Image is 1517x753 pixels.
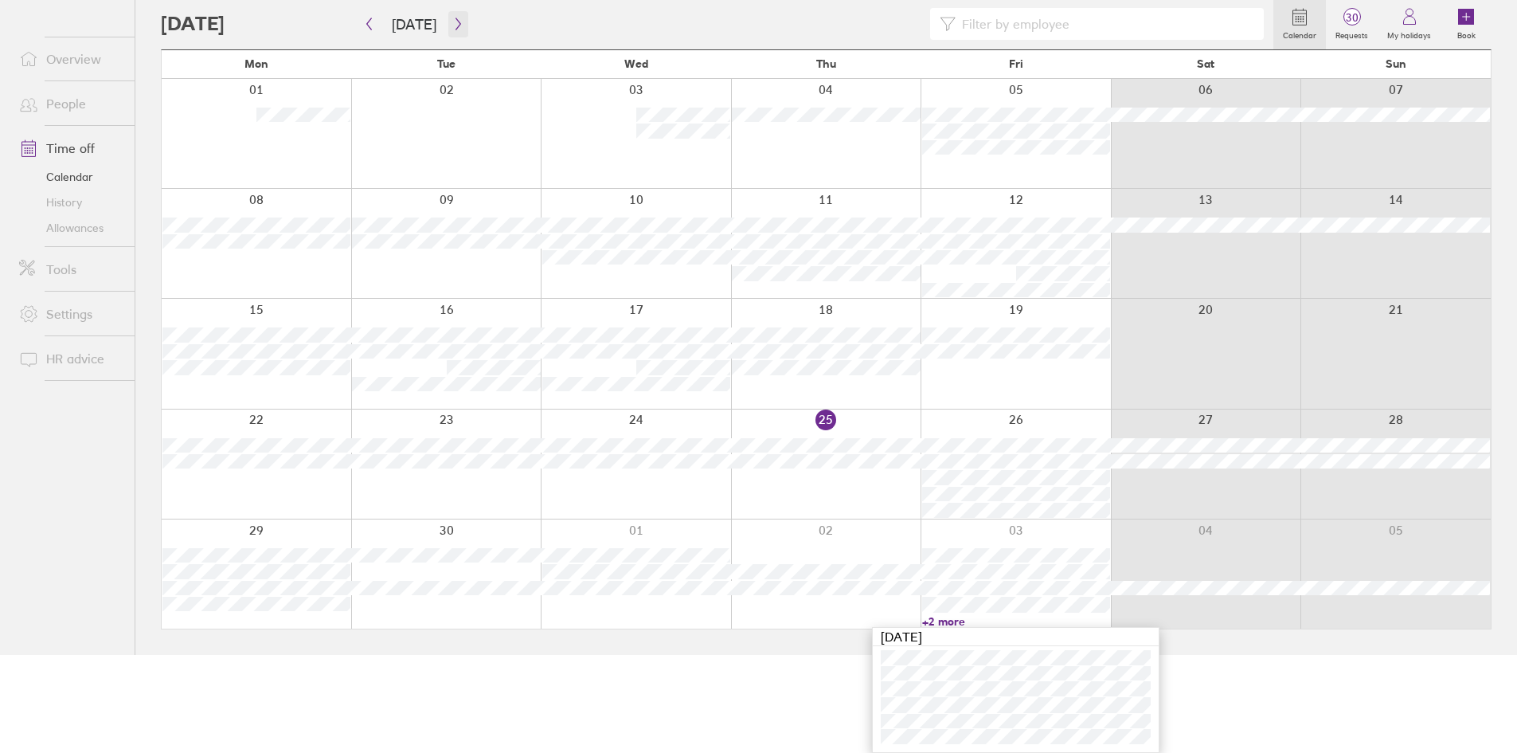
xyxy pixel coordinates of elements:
[1378,26,1441,41] label: My holidays
[1273,26,1326,41] label: Calendar
[816,57,836,70] span: Thu
[6,343,135,375] a: HR advice
[1326,26,1378,41] label: Requests
[437,57,455,70] span: Tue
[1326,11,1378,24] span: 30
[244,57,268,70] span: Mon
[1009,57,1023,70] span: Fri
[1448,26,1485,41] label: Book
[1197,57,1214,70] span: Sat
[379,11,449,37] button: [DATE]
[6,298,135,330] a: Settings
[6,190,135,215] a: History
[6,253,135,285] a: Tools
[6,88,135,120] a: People
[6,164,135,190] a: Calendar
[956,9,1254,39] input: Filter by employee
[922,614,1110,629] a: +2 more
[873,628,1159,646] div: [DATE]
[6,132,135,164] a: Time off
[6,215,135,241] a: Allowances
[1386,57,1406,70] span: Sun
[624,57,648,70] span: Wed
[6,43,135,75] a: Overview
